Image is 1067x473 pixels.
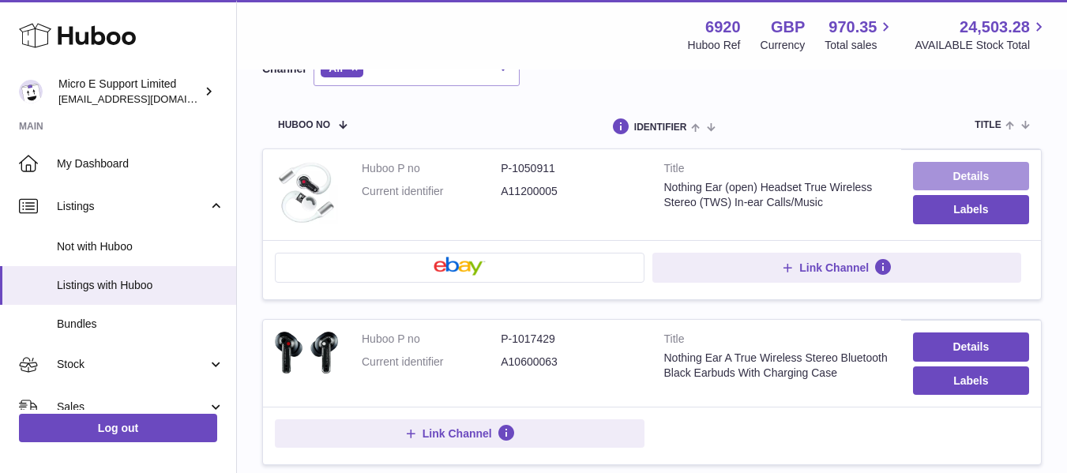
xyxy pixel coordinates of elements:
[58,77,201,107] div: Micro E Support Limited
[913,332,1029,361] a: Details
[501,332,640,347] dd: P-1017429
[57,357,208,372] span: Stock
[975,120,1001,130] span: title
[761,38,806,53] div: Currency
[57,317,224,332] span: Bundles
[275,161,338,224] img: Nothing Ear (open) Headset True Wireless Stereo (TWS) In-ear Calls/Music
[688,38,741,53] div: Huboo Ref
[915,38,1048,53] span: AVAILABLE Stock Total
[915,17,1048,53] a: 24,503.28 AVAILABLE Stock Total
[423,426,492,441] span: Link Channel
[664,332,889,351] strong: Title
[434,257,486,276] img: ebay-small.png
[799,261,869,275] span: Link Channel
[275,419,644,448] button: Link Channel
[960,17,1030,38] span: 24,503.28
[58,92,232,105] span: [EMAIL_ADDRESS][DOMAIN_NAME]
[57,278,224,293] span: Listings with Huboo
[57,156,224,171] span: My Dashboard
[913,162,1029,190] a: Details
[275,332,338,374] img: Nothing Ear A True Wireless Stereo Bluetooth Black Earbuds With Charging Case
[501,355,640,370] dd: A10600063
[825,38,895,53] span: Total sales
[362,184,501,199] dt: Current identifier
[262,62,306,77] label: Channel
[652,253,1022,283] button: Link Channel
[771,17,805,38] strong: GBP
[501,184,640,199] dd: A11200005
[501,161,640,176] dd: P-1050911
[664,161,889,180] strong: Title
[913,366,1029,395] button: Labels
[825,17,895,53] a: 970.35 Total sales
[19,414,217,442] a: Log out
[57,239,224,254] span: Not with Huboo
[362,161,501,176] dt: Huboo P no
[664,351,889,381] div: Nothing Ear A True Wireless Stereo Bluetooth Black Earbuds With Charging Case
[57,400,208,415] span: Sales
[828,17,877,38] span: 970.35
[634,122,687,133] span: identifier
[19,80,43,103] img: contact@micropcsupport.com
[57,199,208,214] span: Listings
[278,120,330,130] span: Huboo no
[329,62,343,74] span: All
[913,195,1029,223] button: Labels
[664,180,889,210] div: Nothing Ear (open) Headset True Wireless Stereo (TWS) In-ear Calls/Music
[705,17,741,38] strong: 6920
[362,332,501,347] dt: Huboo P no
[362,355,501,370] dt: Current identifier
